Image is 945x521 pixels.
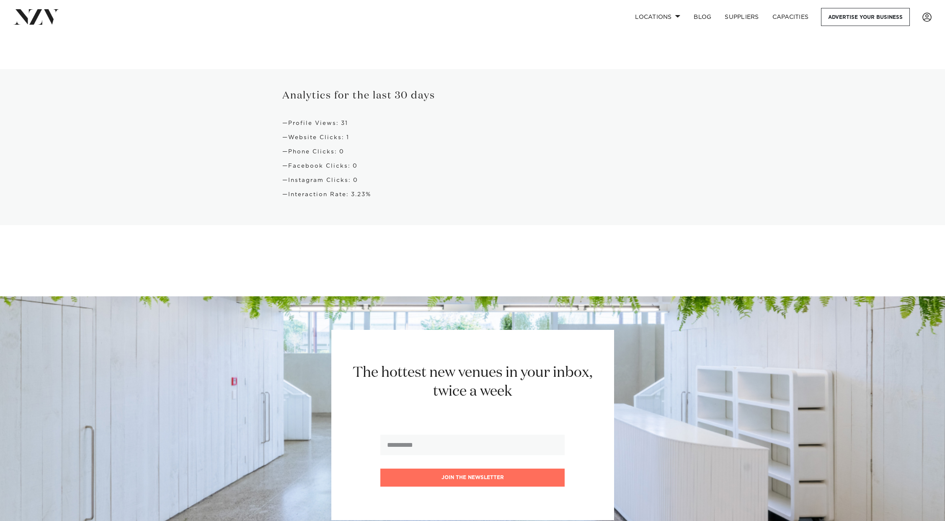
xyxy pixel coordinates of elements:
a: SUPPLIERS [718,8,765,26]
h2: The hottest new venues in your inbox, twice a week [343,363,603,401]
h4: Website Clicks: 1 [282,134,663,141]
h4: Profile Views: 31 [282,119,663,127]
a: Capacities [766,8,816,26]
button: Join the newsletter [380,469,565,487]
h4: Interaction Rate: 3.23% [282,191,663,198]
h4: Phone Clicks: 0 [282,148,663,156]
a: Advertise your business [821,8,910,26]
a: Locations [628,8,687,26]
h3: Analytics for the last 30 days [282,89,663,103]
h4: Facebook Clicks: 0 [282,162,663,170]
h4: Instagram Clicks: 0 [282,176,663,184]
a: BLOG [687,8,718,26]
img: nzv-logo.png [13,9,59,24]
